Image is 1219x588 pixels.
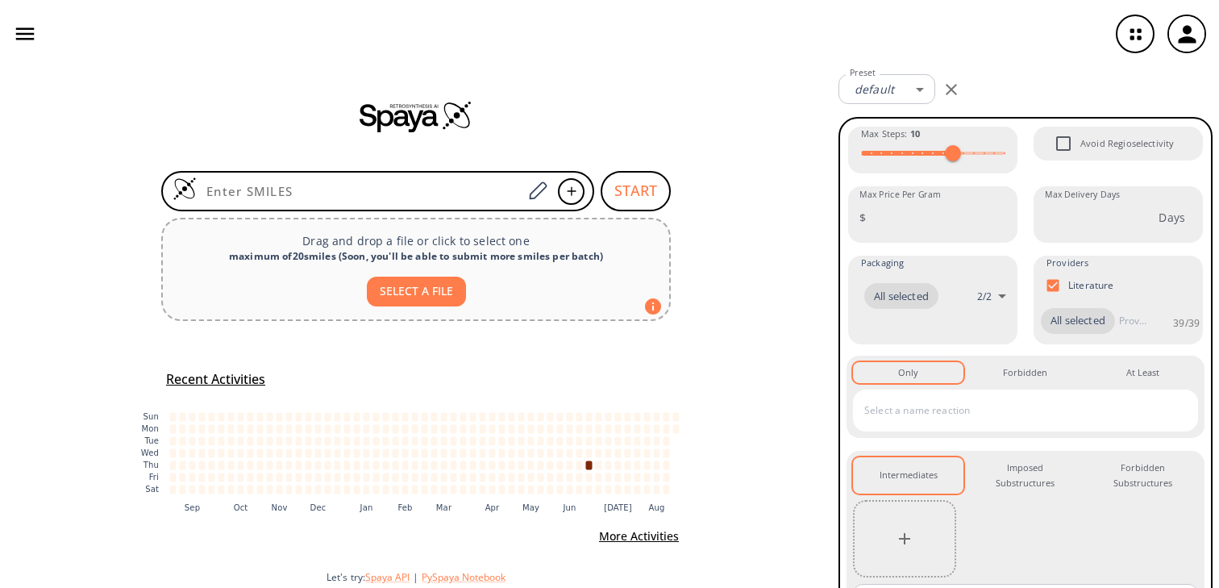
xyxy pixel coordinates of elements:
g: y-axis tick label [141,412,159,494]
p: Days [1159,209,1185,226]
button: Forbidden [970,362,1080,383]
strong: 10 [910,127,920,140]
input: Provider name [1115,308,1150,334]
text: Fri [149,473,159,482]
text: Apr [485,503,500,512]
div: Forbidden Substructures [1100,461,1185,490]
button: Imposed Substructures [970,457,1080,494]
button: START [601,171,671,211]
text: Mon [141,424,159,433]
p: 2 / 2 [977,290,992,303]
img: Logo Spaya [173,177,197,201]
text: Feb [397,503,412,512]
span: Packaging [861,256,904,270]
text: Jan [360,503,373,512]
text: Wed [141,448,159,457]
div: Only [898,365,918,380]
button: More Activities [593,522,685,552]
button: PySpaya Notebook [422,570,505,584]
text: Oct [234,503,248,512]
label: Max Price Per Gram [859,189,941,201]
text: Aug [649,503,665,512]
p: $ [859,209,866,226]
em: default [855,81,894,97]
button: Spaya API [365,570,410,584]
span: All selected [1041,313,1115,329]
span: All selected [864,289,938,305]
text: Mar [436,503,452,512]
div: Intermediates [880,468,938,482]
text: Tue [144,436,159,445]
button: Recent Activities [160,366,272,393]
text: Dec [310,503,327,512]
span: Avoid Regioselectivity [1046,127,1080,161]
div: maximum of 20 smiles ( Soon, you'll be able to submit more smiles per batch ) [176,249,656,264]
div: Let's try: [327,570,826,584]
text: Nov [272,503,288,512]
g: cell [170,412,680,494]
text: [DATE] [604,503,632,512]
label: Max Delivery Days [1045,189,1120,201]
text: Sep [185,503,200,512]
input: Enter SMILES [197,183,522,199]
span: Providers [1046,256,1088,270]
text: Sun [144,412,159,421]
img: Spaya logo [360,100,472,132]
span: Avoid Regioselectivity [1080,136,1174,151]
div: Imposed Substructures [983,461,1067,490]
text: May [522,503,539,512]
label: Preset [850,67,876,79]
span: | [410,570,422,584]
p: Drag and drop a file or click to select one [176,232,656,249]
div: Forbidden [1003,365,1047,380]
div: At Least [1126,365,1159,380]
h5: Recent Activities [166,371,265,388]
text: Jun [562,503,576,512]
button: Forbidden Substructures [1088,457,1198,494]
text: Thu [143,461,159,469]
text: Sat [145,485,159,494]
button: Intermediates [853,457,963,494]
button: Only [853,362,963,383]
g: x-axis tick label [185,503,665,512]
p: Literature [1068,278,1114,292]
input: Select a name reaction [860,398,1167,423]
button: At Least [1088,362,1198,383]
span: Max Steps : [861,127,920,141]
p: 39 / 39 [1173,316,1200,330]
button: SELECT A FILE [367,277,466,307]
